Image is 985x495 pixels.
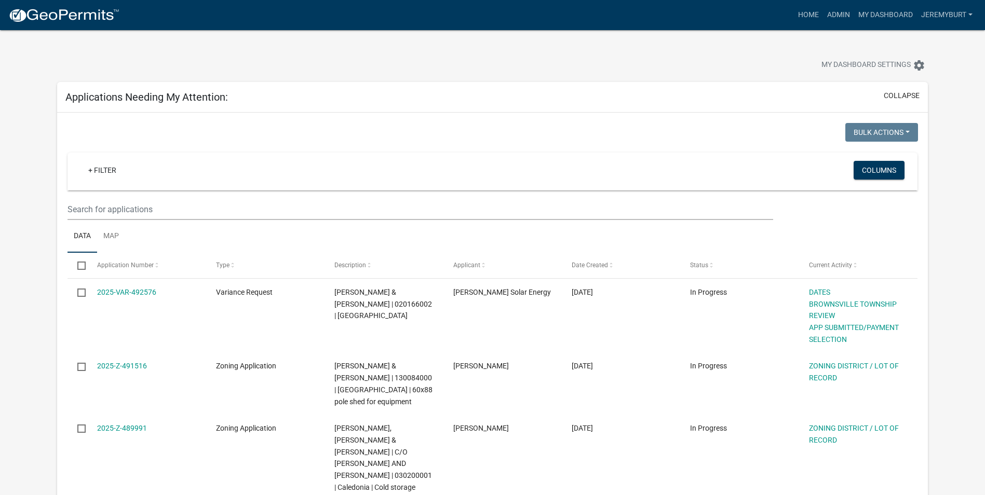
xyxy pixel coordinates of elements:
h5: Applications Needing My Attention: [65,91,228,103]
a: 2025-Z-489991 [97,424,147,432]
a: Home [794,5,823,25]
span: Type [216,262,230,269]
span: Applicant [453,262,480,269]
a: Admin [823,5,854,25]
a: JeremyBurt [917,5,977,25]
button: Bulk Actions [845,123,918,142]
a: BROWNSVILLE TOWNSHIP REVIEW [809,300,897,320]
a: + Filter [80,161,125,180]
span: In Progress [690,424,727,432]
datatable-header-cell: Description [325,253,443,278]
a: Map [97,220,125,253]
span: In Progress [690,288,727,296]
span: Variance Request [216,288,273,296]
span: Zoning Application [216,424,276,432]
span: Description [334,262,366,269]
span: Application Number [97,262,154,269]
span: Current Activity [809,262,852,269]
span: Status [690,262,708,269]
a: ZONING DISTRICT / LOT OF RECORD [809,424,899,444]
span: JUDITH E MASSMAN [453,424,509,432]
datatable-header-cell: Applicant [443,253,561,278]
a: Data [68,220,97,253]
span: Zoning Application [216,362,276,370]
datatable-header-cell: Application Number [87,253,206,278]
datatable-header-cell: Status [680,253,799,278]
span: 10/14/2025 [572,288,593,296]
span: Date Created [572,262,608,269]
button: Columns [854,161,905,180]
a: My Dashboard [854,5,917,25]
a: ZONING DISTRICT / LOT OF RECORD [809,362,899,382]
button: collapse [884,90,920,101]
span: Jay R Solum [453,362,509,370]
span: My Dashboard Settings [821,59,911,72]
span: KUSUMA,BENNY & SHAWNA BONNETT | 020166002 | Brownsville [334,288,432,320]
span: SOLUM,JAY R & JESSICA H | 130084000 | Spring Grove | 60x88 pole shed for equipment [334,362,433,405]
button: My Dashboard Settingssettings [813,55,934,75]
a: APP SUBMITTED/PAYMENT SELECTION [809,323,899,343]
datatable-header-cell: Date Created [562,253,680,278]
datatable-header-cell: Current Activity [799,253,917,278]
span: Olson Solar Energy [453,288,551,296]
a: 2025-Z-491516 [97,362,147,370]
input: Search for applications [68,199,773,220]
a: DATES [809,288,830,296]
span: In Progress [690,362,727,370]
datatable-header-cell: Select [68,253,87,278]
span: 10/08/2025 [572,424,593,432]
datatable-header-cell: Type [206,253,325,278]
i: settings [913,59,925,72]
span: 10/13/2025 [572,362,593,370]
a: 2025-VAR-492576 [97,288,156,296]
